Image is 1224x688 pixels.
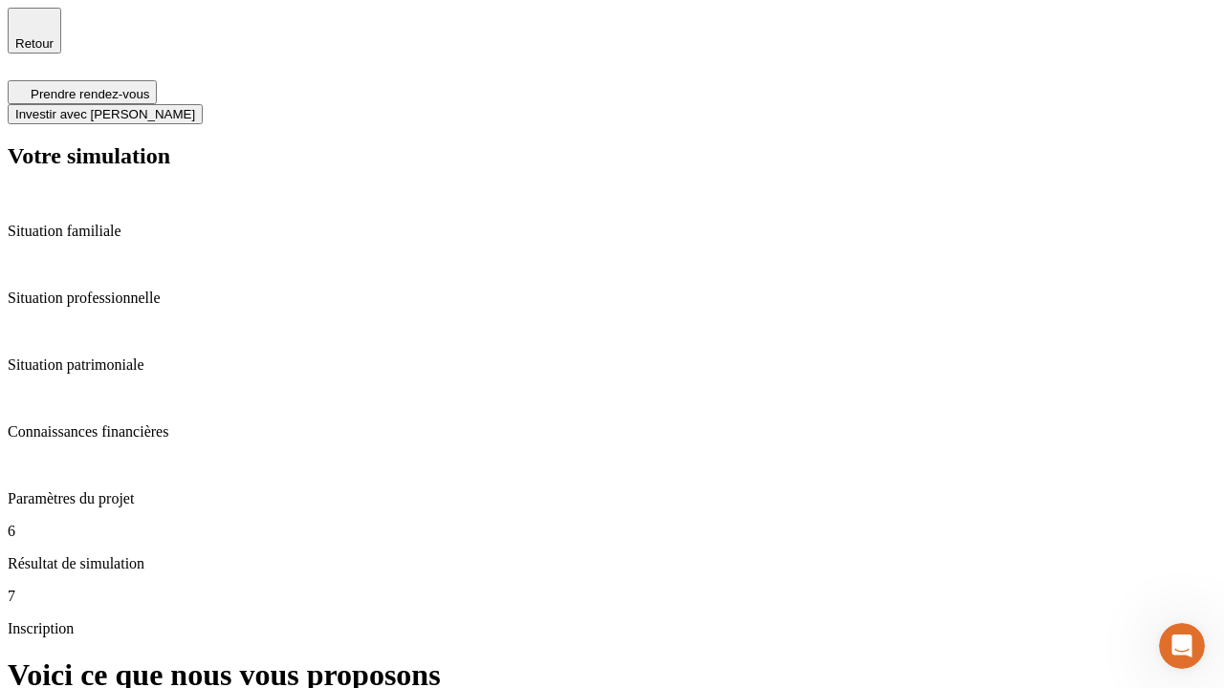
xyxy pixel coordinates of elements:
[8,8,61,54] button: Retour
[1159,623,1205,669] iframe: Intercom live chat
[8,555,1216,572] p: Résultat de simulation
[15,36,54,51] span: Retour
[8,80,157,104] button: Prendre rendez-vous
[8,290,1216,307] p: Situation professionnelle
[8,143,1216,169] h2: Votre simulation
[8,490,1216,507] p: Paramètres du projet
[8,620,1216,637] p: Inscription
[8,588,1216,605] p: 7
[8,104,203,124] button: Investir avec [PERSON_NAME]
[8,423,1216,441] p: Connaissances financières
[15,107,195,121] span: Investir avec [PERSON_NAME]
[8,523,1216,540] p: 6
[8,223,1216,240] p: Situation familiale
[8,356,1216,374] p: Situation patrimoniale
[31,87,149,101] span: Prendre rendez-vous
